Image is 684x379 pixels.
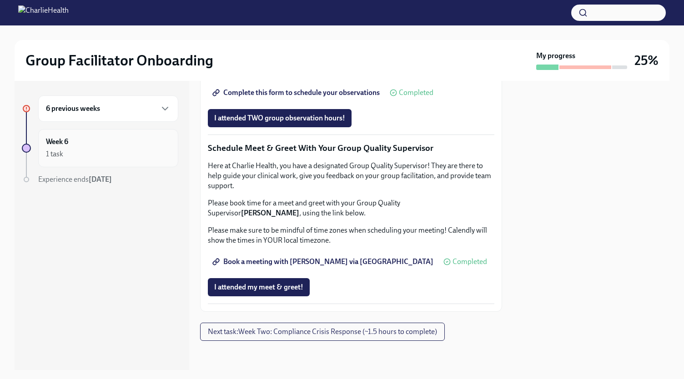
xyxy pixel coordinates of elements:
span: I attended my meet & greet! [214,283,303,292]
span: Completed [453,258,487,265]
h3: 25% [634,52,659,69]
span: Completed [399,89,433,96]
p: Please make sure to be mindful of time zones when scheduling your meeting! Calendly will show the... [208,225,494,245]
button: I attended TWO group observation hours! [208,109,352,127]
h6: 6 previous weeks [46,104,100,114]
div: 6 previous weeks [38,95,178,122]
h6: Week 6 [46,137,68,147]
span: Experience ends [38,175,112,184]
a: Book a meeting with [PERSON_NAME] via [GEOGRAPHIC_DATA] [208,253,440,271]
span: I attended TWO group observation hours! [214,114,345,123]
strong: [PERSON_NAME] [241,209,299,217]
div: 1 task [46,149,63,159]
p: Please book time for a meet and greet with your Group Quality Supervisor , using the link below. [208,198,494,218]
p: Schedule Meet & Greet With Your Group Quality Supervisor [208,142,494,154]
a: Week 61 task [22,129,178,167]
button: Next task:Week Two: Compliance Crisis Response (~1.5 hours to complete) [200,323,445,341]
span: Book a meeting with [PERSON_NAME] via [GEOGRAPHIC_DATA] [214,257,433,266]
button: I attended my meet & greet! [208,278,310,296]
span: Next task : Week Two: Compliance Crisis Response (~1.5 hours to complete) [208,327,437,336]
strong: My progress [536,51,575,61]
img: CharlieHealth [18,5,69,20]
strong: [DATE] [89,175,112,184]
a: Complete this form to schedule your observations [208,84,386,102]
span: Complete this form to schedule your observations [214,88,380,97]
h2: Group Facilitator Onboarding [25,51,213,70]
p: Here at Charlie Health, you have a designated Group Quality Supervisor! They are there to help gu... [208,161,494,191]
